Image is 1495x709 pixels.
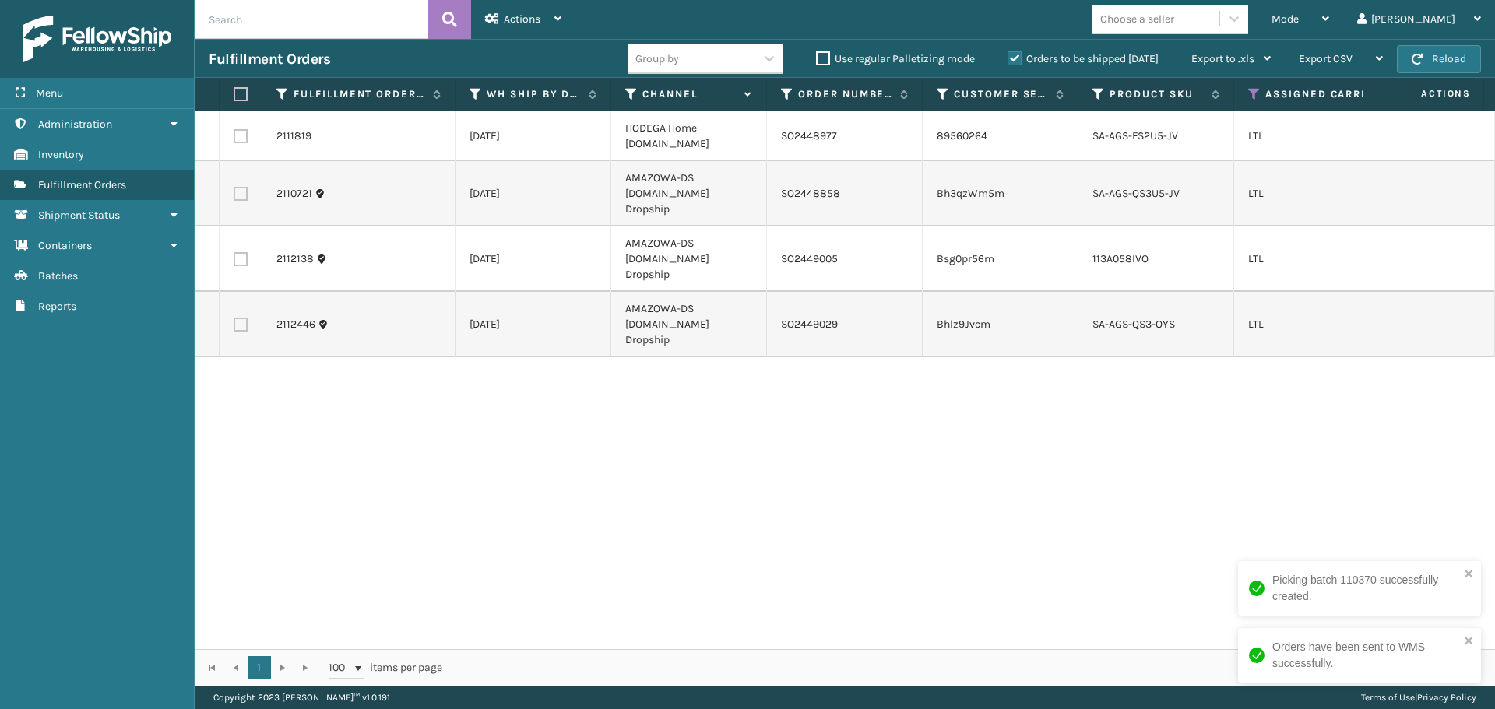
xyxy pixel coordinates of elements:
[1464,634,1475,649] button: close
[1092,318,1175,331] a: SA-AGS-QS3-OYS
[276,186,312,202] a: 2110721
[1092,129,1178,142] a: SA-AGS-FS2U5-JV
[38,239,92,252] span: Containers
[1100,11,1174,27] div: Choose a seller
[329,656,442,679] span: items per page
[923,292,1078,357] td: Bhlz9Jvcm
[38,178,126,191] span: Fulfillment Orders
[954,87,1048,101] label: Customer Service Order Number
[1299,52,1353,65] span: Export CSV
[611,226,767,292] td: AMAZOWA-DS [DOMAIN_NAME] Dropship
[767,292,923,357] td: SO2449029
[276,317,315,332] a: 2112446
[1397,45,1481,73] button: Reload
[276,251,314,267] a: 2112138
[38,118,112,131] span: Administration
[767,111,923,161] td: SO2448977
[213,686,390,709] p: Copyright 2023 [PERSON_NAME]™ v 1.0.191
[1272,12,1299,26] span: Mode
[1464,567,1475,582] button: close
[329,660,352,676] span: 100
[923,111,1078,161] td: 89560264
[642,87,737,101] label: Channel
[1272,572,1459,605] div: Picking batch 110370 successfully created.
[38,148,84,161] span: Inventory
[1092,187,1180,200] a: SA-AGS-QS3U5-JV
[923,161,1078,226] td: Bh3qzWm5m
[294,87,425,101] label: Fulfillment Order Id
[1265,87,1474,101] label: Assigned Carrier Service
[1008,52,1159,65] label: Orders to be shipped [DATE]
[456,111,611,161] td: [DATE]
[38,209,120,222] span: Shipment Status
[767,226,923,292] td: SO2449005
[487,87,581,101] label: WH Ship By Date
[209,50,330,68] h3: Fulfillment Orders
[611,161,767,226] td: AMAZOWA-DS [DOMAIN_NAME] Dropship
[36,86,63,100] span: Menu
[1110,87,1204,101] label: Product SKU
[38,300,76,313] span: Reports
[798,87,892,101] label: Order Number
[464,660,1478,676] div: 1 - 4 of 4 items
[611,111,767,161] td: HODEGA Home [DOMAIN_NAME]
[23,16,171,62] img: logo
[635,51,679,67] div: Group by
[456,161,611,226] td: [DATE]
[276,128,311,144] a: 2111819
[1191,52,1254,65] span: Export to .xls
[38,269,78,283] span: Batches
[767,161,923,226] td: SO2448858
[456,226,611,292] td: [DATE]
[1372,81,1480,107] span: Actions
[1272,639,1459,672] div: Orders have been sent to WMS successfully.
[1092,252,1149,265] a: 113A058IVO
[611,292,767,357] td: AMAZOWA-DS [DOMAIN_NAME] Dropship
[816,52,975,65] label: Use regular Palletizing mode
[456,292,611,357] td: [DATE]
[923,226,1078,292] td: Bsg0pr56m
[248,656,271,679] a: 1
[504,12,540,26] span: Actions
